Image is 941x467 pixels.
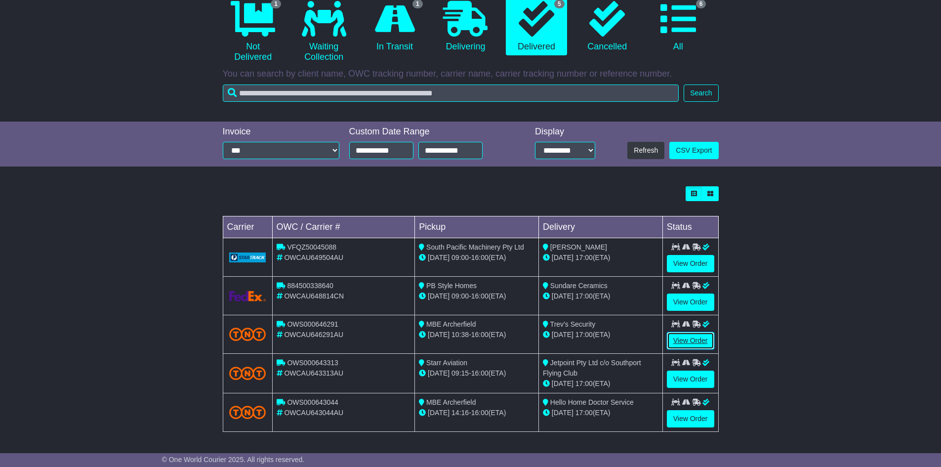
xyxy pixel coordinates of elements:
span: VFQZ50045088 [287,243,336,251]
div: (ETA) [543,330,658,340]
span: OWS000643044 [287,398,338,406]
span: 17:00 [575,292,593,300]
img: GetCarrierServiceLogo [229,253,266,262]
span: Sundare Ceramics [550,282,608,290]
span: OWCAU649504AU [284,254,343,261]
span: 09:00 [451,254,469,261]
span: [DATE] [428,369,450,377]
span: [DATE] [552,292,573,300]
span: Trev's Security [550,320,596,328]
a: View Order [667,332,714,349]
span: [DATE] [428,292,450,300]
img: GetCarrierServiceLogo [229,291,266,301]
span: 16:00 [471,292,489,300]
a: View Order [667,255,714,272]
div: - (ETA) [419,368,534,379]
span: MBE Archerfield [426,398,476,406]
td: Delivery [538,216,662,238]
span: OWS000646291 [287,320,338,328]
div: (ETA) [543,291,658,301]
td: Pickup [415,216,539,238]
div: (ETA) [543,379,658,389]
span: 16:00 [471,254,489,261]
a: View Order [667,294,714,311]
div: (ETA) [543,408,658,418]
span: Starr Aviation [426,359,467,367]
div: (ETA) [543,253,658,263]
a: CSV Export [669,142,718,159]
span: [PERSON_NAME] [550,243,607,251]
span: 14:16 [451,409,469,417]
span: OWCAU648814CN [284,292,344,300]
span: [DATE] [552,254,573,261]
span: [DATE] [428,331,450,339]
span: OWCAU643313AU [284,369,343,377]
div: Display [535,127,595,137]
p: You can search by client name, OWC tracking number, carrier name, carrier tracking number or refe... [223,69,719,80]
span: Hello Home Doctor Service [550,398,634,406]
div: Invoice [223,127,339,137]
span: 09:15 [451,369,469,377]
img: TNT_Domestic.png [229,406,266,419]
button: Refresh [627,142,664,159]
span: OWS000643313 [287,359,338,367]
span: 17:00 [575,409,593,417]
div: - (ETA) [419,330,534,340]
span: 09:00 [451,292,469,300]
div: - (ETA) [419,291,534,301]
img: TNT_Domestic.png [229,367,266,380]
span: South Pacific Machinery Pty Ltd [426,243,524,251]
span: © One World Courier 2025. All rights reserved. [162,456,305,464]
td: OWC / Carrier # [272,216,415,238]
div: Custom Date Range [349,127,508,137]
span: 884500338640 [287,282,333,290]
button: Search [684,85,718,102]
span: OWCAU643044AU [284,409,343,417]
span: OWCAU646291AU [284,331,343,339]
span: 17:00 [575,254,593,261]
td: Carrier [223,216,272,238]
span: 17:00 [575,331,593,339]
img: TNT_Domestic.png [229,328,266,341]
span: [DATE] [552,409,573,417]
span: [DATE] [552,380,573,387]
div: - (ETA) [419,408,534,418]
span: [DATE] [552,331,573,339]
span: 16:00 [471,331,489,339]
span: Jetpoint Pty Ltd c/o Southport Flying Club [543,359,641,377]
span: 10:38 [451,331,469,339]
span: [DATE] [428,409,450,417]
div: - (ETA) [419,253,534,263]
span: 16:00 [471,369,489,377]
td: Status [662,216,718,238]
a: View Order [667,410,714,427]
span: 17:00 [575,380,593,387]
span: PB Style Homes [426,282,477,290]
span: [DATE] [428,254,450,261]
a: View Order [667,371,714,388]
span: MBE Archerfield [426,320,476,328]
span: 16:00 [471,409,489,417]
